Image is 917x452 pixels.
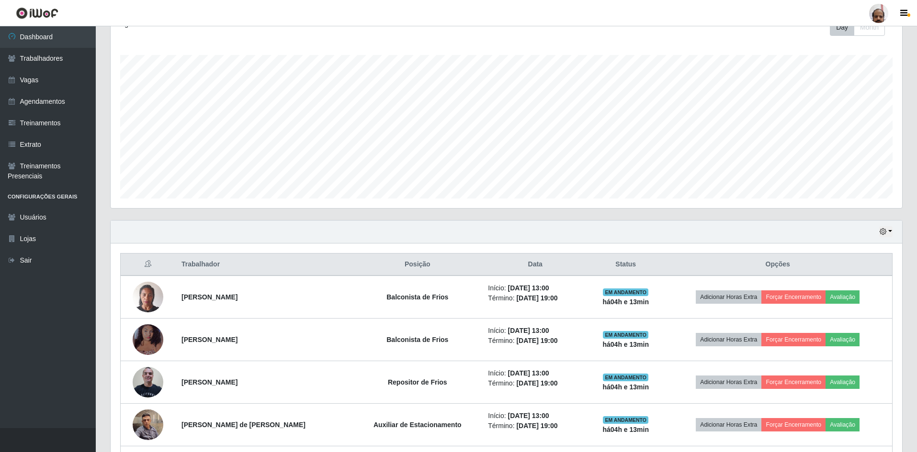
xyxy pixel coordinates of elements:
[761,418,826,431] button: Forçar Encerramento
[133,362,163,402] img: 1724868865229.jpeg
[602,426,649,433] strong: há 04 h e 13 min
[488,293,582,303] li: Término:
[603,288,648,296] span: EM ANDAMENTO
[826,290,860,304] button: Avaliação
[508,327,549,334] time: [DATE] 13:00
[696,290,761,304] button: Adicionar Horas Extra
[488,336,582,346] li: Término:
[663,254,892,276] th: Opções
[488,368,582,378] li: Início:
[761,290,826,304] button: Forçar Encerramento
[602,383,649,391] strong: há 04 h e 13 min
[488,326,582,336] li: Início:
[181,293,238,301] strong: [PERSON_NAME]
[508,369,549,377] time: [DATE] 13:00
[516,294,557,302] time: [DATE] 19:00
[488,411,582,421] li: Início:
[603,331,648,339] span: EM ANDAMENTO
[181,378,238,386] strong: [PERSON_NAME]
[482,254,588,276] th: Data
[488,378,582,388] li: Término:
[374,421,462,429] strong: Auxiliar de Estacionamento
[388,378,447,386] strong: Repositor de Frios
[508,412,549,419] time: [DATE] 13:00
[352,254,482,276] th: Posição
[603,416,648,424] span: EM ANDAMENTO
[488,421,582,431] li: Término:
[516,379,557,387] time: [DATE] 19:00
[826,333,860,346] button: Avaliação
[830,19,854,36] button: Day
[508,284,549,292] time: [DATE] 13:00
[602,298,649,306] strong: há 04 h e 13 min
[603,374,648,381] span: EM ANDAMENTO
[696,333,761,346] button: Adicionar Horas Extra
[854,19,885,36] button: Month
[516,422,557,430] time: [DATE] 19:00
[386,293,448,301] strong: Balconista de Frios
[696,375,761,389] button: Adicionar Horas Extra
[516,337,557,344] time: [DATE] 19:00
[181,421,306,429] strong: [PERSON_NAME] de [PERSON_NAME]
[488,283,582,293] li: Início:
[133,322,163,357] img: 1754519886639.jpeg
[761,375,826,389] button: Forçar Encerramento
[602,341,649,348] strong: há 04 h e 13 min
[181,336,238,343] strong: [PERSON_NAME]
[588,254,663,276] th: Status
[386,336,448,343] strong: Balconista de Frios
[830,19,893,36] div: Toolbar with button groups
[826,418,860,431] button: Avaliação
[761,333,826,346] button: Forçar Encerramento
[826,375,860,389] button: Avaliação
[16,7,58,19] img: CoreUI Logo
[696,418,761,431] button: Adicionar Horas Extra
[133,276,163,317] img: 1733336530631.jpeg
[133,404,163,445] img: 1753238600136.jpeg
[176,254,352,276] th: Trabalhador
[830,19,885,36] div: First group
